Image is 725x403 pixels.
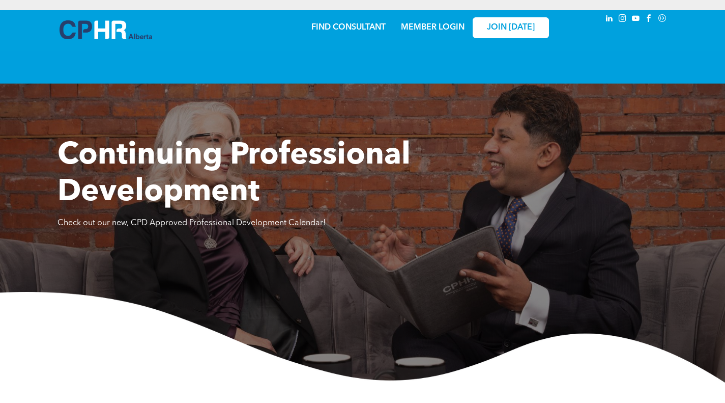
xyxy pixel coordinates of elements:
a: JOIN [DATE] [473,17,549,38]
a: MEMBER LOGIN [401,23,465,32]
span: Check out our new, CPD Approved Professional Development Calendar! [57,219,326,227]
span: JOIN [DATE] [487,23,535,33]
a: facebook [644,13,655,26]
a: FIND CONSULTANT [311,23,386,32]
img: A blue and white logo for cp alberta [60,20,152,39]
a: instagram [617,13,628,26]
a: Social network [657,13,668,26]
a: linkedin [604,13,615,26]
a: youtube [630,13,642,26]
span: Continuing Professional Development [57,141,411,208]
